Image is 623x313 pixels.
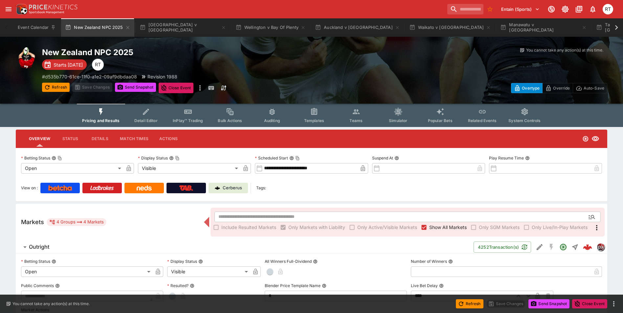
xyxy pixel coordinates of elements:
[311,18,404,37] button: Auckland v [GEOGRAPHIC_DATA]
[474,241,531,253] button: 4252Transaction(s)
[411,259,447,264] p: Number of Winners
[209,183,248,193] a: Cerberus
[447,4,483,14] input: search
[255,155,288,161] p: Scheduled Start
[147,73,177,80] p: Revision 1988
[583,242,592,252] img: logo-cerberus--red.svg
[587,3,599,15] button: Notifications
[322,283,326,288] button: Blender Price Template Name
[603,4,613,14] div: Richard Tatton
[394,156,399,160] button: Suspend At
[573,83,607,93] button: Auto-Save
[42,83,70,92] button: Refresh
[534,241,545,253] button: Edit Detail
[215,185,220,191] img: Cerberus
[601,2,615,16] button: Richard Tatton
[14,18,60,37] button: Event Calendar
[545,3,557,15] button: Connected to PK
[313,259,318,264] button: All Winners Full-Dividend
[138,155,168,161] p: Display Status
[92,59,104,71] div: Richard Tatton
[591,135,599,143] svg: Visible
[223,185,242,191] p: Cerberus
[115,83,156,92] button: Send Snapshot
[448,259,453,264] button: Number of Winners
[522,85,540,92] p: Overtype
[569,241,581,253] button: Straight
[289,156,294,160] button: Scheduled StartCopy To Clipboard
[265,283,321,288] p: Blender Price Template Name
[49,218,104,226] div: 4 Groups 4 Markets
[479,224,520,231] span: Only SGM Markets
[29,5,78,10] img: PriceKinetics
[137,185,151,191] img: Neds
[545,241,557,253] button: SGM Disabled
[42,47,325,57] h2: Copy To Clipboard
[256,183,266,193] label: Tags:
[21,163,123,174] div: Open
[16,47,37,68] img: rugby_union.png
[218,118,242,123] span: Bulk Actions
[57,156,62,160] button: Copy To Clipboard
[496,18,591,37] button: Manawatu v [GEOGRAPHIC_DATA]
[372,155,393,161] p: Suspend At
[232,18,310,37] button: Wellington v Bay Of Plenty
[572,299,607,308] button: Close Event
[154,131,183,147] button: Actions
[542,83,573,93] button: Override
[173,118,203,123] span: InPlay™ Trading
[61,18,134,37] button: New Zealand NPC 2025
[198,259,203,264] button: Display Status
[264,118,280,123] span: Auditing
[429,224,467,231] span: Show All Markets
[159,83,194,93] button: Close Event
[138,163,240,174] div: Visible
[54,61,83,68] p: Starts [DATE]
[136,18,230,37] button: [GEOGRAPHIC_DATA] v [GEOGRAPHIC_DATA]
[55,283,60,288] button: Public Comments
[593,224,601,232] svg: More
[526,47,603,53] p: You cannot take any action(s) at this time.
[525,156,530,160] button: Play Resume Time
[21,218,44,226] h5: Markets
[573,3,585,15] button: Documentation
[405,18,495,37] button: Waikato v [GEOGRAPHIC_DATA]
[167,266,250,277] div: Visible
[82,118,120,123] span: Pricing and Results
[52,259,56,264] button: Betting Status
[357,224,417,231] span: Only Active/Visible Markets
[528,299,569,308] button: Send Snapshot
[21,283,54,288] p: Public Comments
[489,155,524,161] p: Play Resume Time
[553,85,570,92] p: Override
[16,240,474,254] button: Outright
[439,283,444,288] button: Live Bet Delay
[3,3,14,15] button: open drawer
[115,131,154,147] button: Match Times
[221,224,276,231] span: Include Resulted Markets
[559,3,571,15] button: Toggle light/dark mode
[52,156,56,160] button: Betting StatusCopy To Clipboard
[508,118,541,123] span: System Controls
[85,131,115,147] button: Details
[21,259,50,264] p: Betting Status
[582,136,589,142] svg: Open
[77,104,546,127] div: Event type filters
[21,155,50,161] p: Betting Status
[597,243,604,251] img: pricekinetics
[169,156,174,160] button: Display StatusCopy To Clipboard
[196,83,204,93] button: more
[134,118,158,123] span: Detail Editor
[583,242,592,252] div: 5bdb8309-e7cf-4016-9d12-2119e2e8edd0
[12,301,90,307] p: You cannot take any action(s) at this time.
[167,283,189,288] p: Resulted?
[42,73,137,80] p: Copy To Clipboard
[468,118,497,123] span: Related Events
[29,11,64,14] img: Sportsbook Management
[428,118,453,123] span: Popular Bets
[532,224,588,231] span: Only Live/In-Play Markets
[24,131,56,147] button: Overview
[349,118,363,123] span: Teams
[497,4,544,14] button: Select Tenant
[14,3,28,16] img: PriceKinetics Logo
